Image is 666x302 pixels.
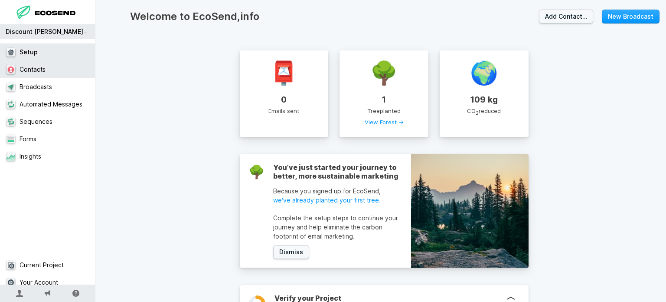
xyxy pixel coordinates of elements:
span: 0 [281,96,287,104]
a: New Broadcast [602,10,659,24]
span: 🌳 [248,164,264,179]
h3: You’ve just started your journey to better, more sustainable marketing [273,163,403,180]
span: 109 kg [470,96,498,104]
a: Add Contact… [539,10,593,24]
span: 🌳 [370,62,398,84]
sub: 2 [476,110,479,116]
p: Complete the setup steps to continue your journey and help eliminate the carbon footprint of emai... [273,213,403,241]
a: View Forest → [365,119,404,125]
span: 🌍 [470,62,498,84]
a: we've already planted your first tree. [273,196,403,205]
button: Dismiss [273,245,309,259]
h1: Welcome to EcoSend, info [130,9,539,24]
p: Because you signed up for EcoSend, [273,186,403,205]
span: 📮 [270,62,298,84]
span: Emails sent [268,108,299,114]
span: Tree planted [367,108,401,114]
span: CO reduced [467,108,501,116]
span: 1 [382,96,386,104]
